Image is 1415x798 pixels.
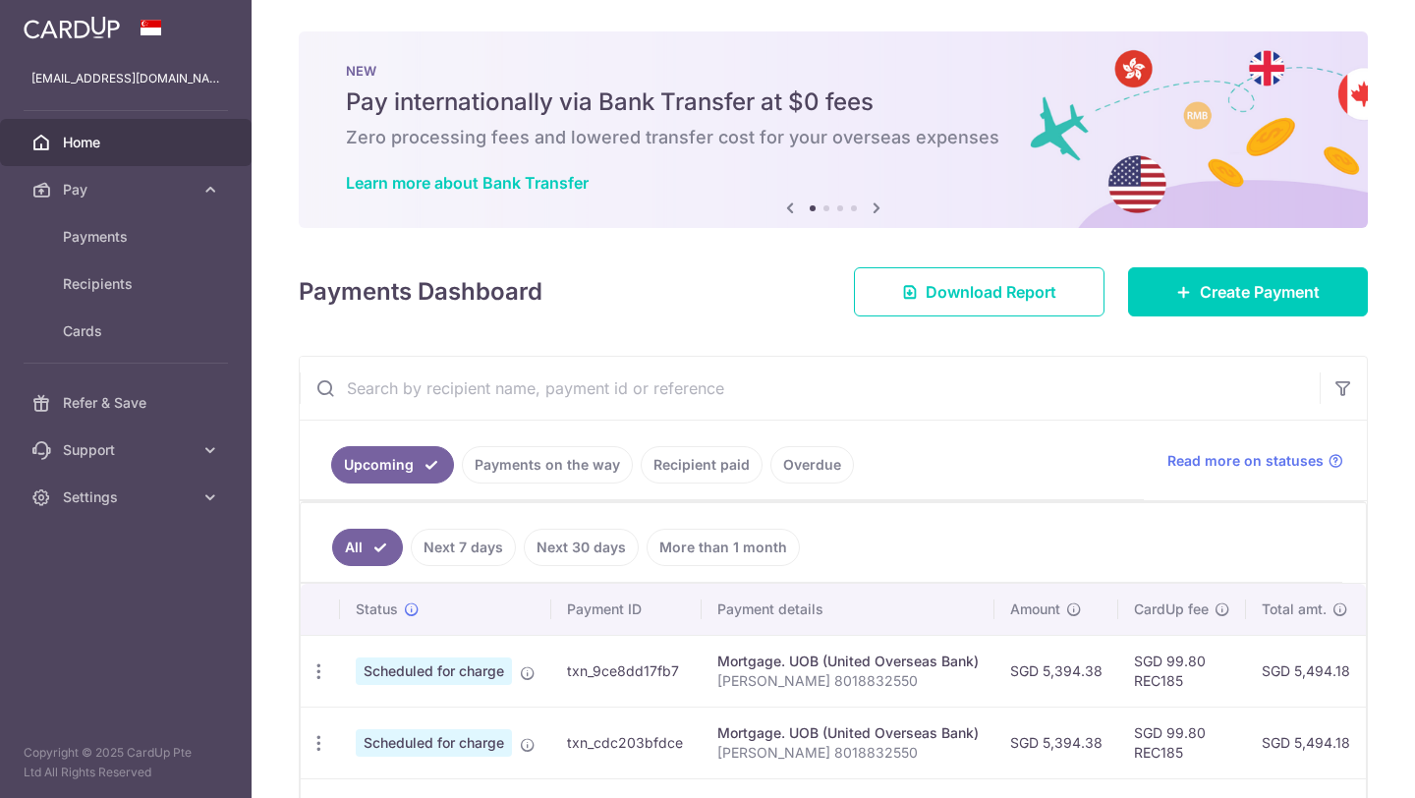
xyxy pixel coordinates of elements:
span: Pay [63,180,193,199]
h4: Payments Dashboard [299,274,542,310]
a: Create Payment [1128,267,1368,316]
span: Scheduled for charge [356,729,512,757]
th: Payment details [702,584,994,635]
span: Scheduled for charge [356,657,512,685]
h6: Zero processing fees and lowered transfer cost for your overseas expenses [346,126,1321,149]
td: SGD 99.80 REC185 [1118,635,1246,707]
td: SGD 5,394.38 [994,707,1118,778]
td: SGD 5,494.18 [1246,707,1369,778]
a: Upcoming [331,446,454,484]
span: Status [356,599,398,619]
span: Cards [63,321,193,341]
a: Download Report [854,267,1104,316]
a: Payments on the way [462,446,633,484]
span: Create Payment [1200,280,1320,304]
a: Next 7 days [411,529,516,566]
a: All [332,529,403,566]
span: Recipients [63,274,193,294]
td: SGD 5,394.38 [994,635,1118,707]
th: Payment ID [551,584,702,635]
a: Learn more about Bank Transfer [346,173,589,193]
a: Overdue [770,446,854,484]
span: Settings [63,487,193,507]
a: Next 30 days [524,529,639,566]
td: txn_cdc203bfdce [551,707,702,778]
div: Mortgage. UOB (United Overseas Bank) [717,652,979,671]
img: CardUp [24,16,120,39]
img: Bank transfer banner [299,31,1368,228]
p: [EMAIL_ADDRESS][DOMAIN_NAME] [31,69,220,88]
span: Refer & Save [63,393,193,413]
span: Total amt. [1262,599,1327,619]
h5: Pay internationally via Bank Transfer at $0 fees [346,86,1321,118]
span: Home [63,133,193,152]
a: Recipient paid [641,446,763,484]
span: Support [63,440,193,460]
td: txn_9ce8dd17fb7 [551,635,702,707]
span: Amount [1010,599,1060,619]
p: NEW [346,63,1321,79]
span: Read more on statuses [1167,451,1324,471]
td: SGD 99.80 REC185 [1118,707,1246,778]
div: Mortgage. UOB (United Overseas Bank) [717,723,979,743]
span: Payments [63,227,193,247]
a: Read more on statuses [1167,451,1343,471]
p: [PERSON_NAME] 8018832550 [717,743,979,763]
a: More than 1 month [647,529,800,566]
span: Download Report [926,280,1056,304]
td: SGD 5,494.18 [1246,635,1369,707]
p: [PERSON_NAME] 8018832550 [717,671,979,691]
input: Search by recipient name, payment id or reference [300,357,1320,420]
span: CardUp fee [1134,599,1209,619]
